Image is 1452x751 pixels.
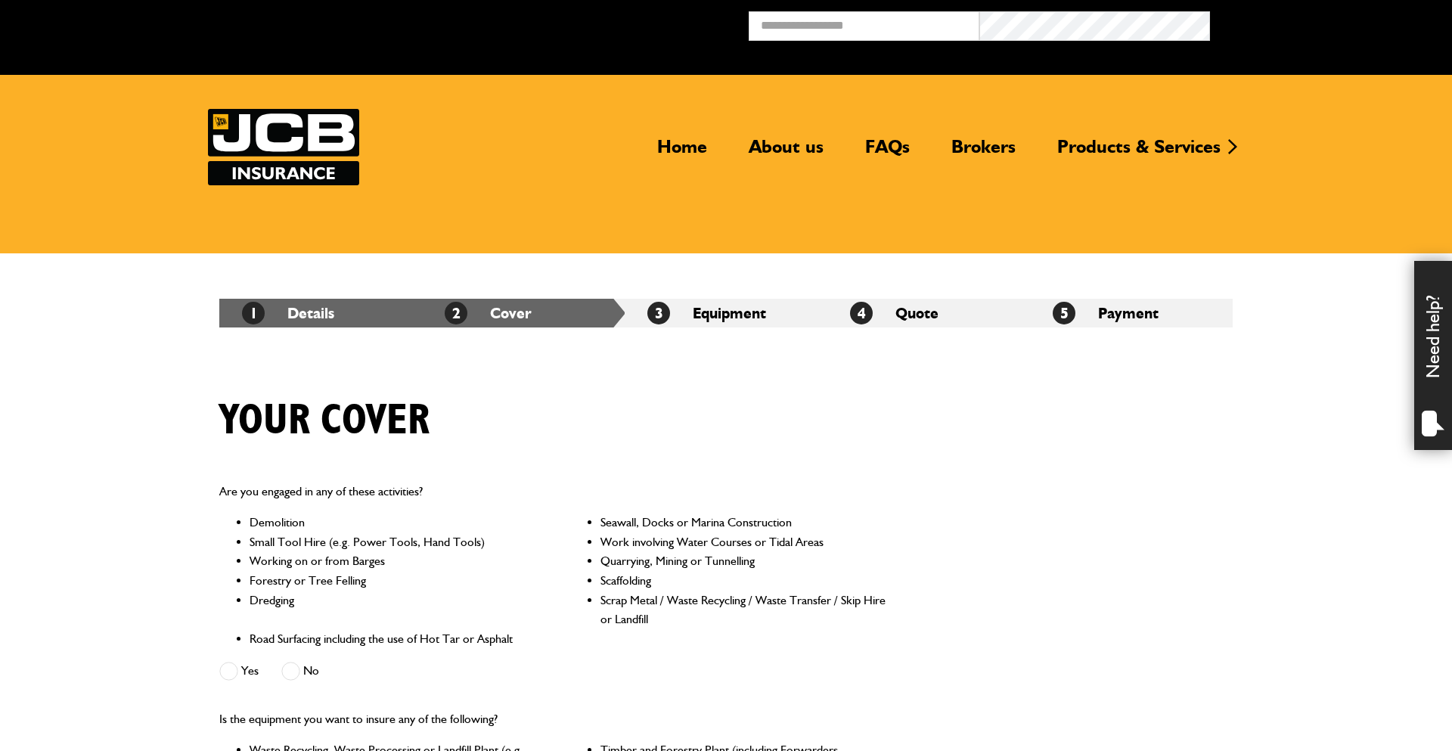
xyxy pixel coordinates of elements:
span: 5 [1053,302,1075,324]
li: Scaffolding [600,571,887,591]
label: Yes [219,662,259,681]
span: 1 [242,302,265,324]
li: Quote [827,299,1030,327]
li: Seawall, Docks or Marina Construction [600,513,887,532]
h1: Your cover [219,396,430,446]
div: Need help? [1414,261,1452,450]
li: Cover [422,299,625,327]
li: Work involving Water Courses or Tidal Areas [600,532,887,552]
li: Payment [1030,299,1233,327]
a: 1Details [242,304,334,322]
a: Products & Services [1046,135,1232,170]
span: 2 [445,302,467,324]
a: Home [646,135,718,170]
span: 4 [850,302,873,324]
a: JCB Insurance Services [208,109,359,185]
li: Scrap Metal / Waste Recycling / Waste Transfer / Skip Hire or Landfill [600,591,887,629]
span: 3 [647,302,670,324]
li: Dredging [250,591,536,629]
p: Are you engaged in any of these activities? [219,482,887,501]
li: Working on or from Barges [250,551,536,571]
li: Road Surfacing including the use of Hot Tar or Asphalt [250,629,536,649]
a: About us [737,135,835,170]
li: Demolition [250,513,536,532]
img: JCB Insurance Services logo [208,109,359,185]
button: Broker Login [1210,11,1441,35]
a: FAQs [854,135,921,170]
label: No [281,662,319,681]
li: Quarrying, Mining or Tunnelling [600,551,887,571]
p: Is the equipment you want to insure any of the following? [219,709,887,729]
li: Small Tool Hire (e.g. Power Tools, Hand Tools) [250,532,536,552]
li: Forestry or Tree Felling [250,571,536,591]
a: Brokers [940,135,1027,170]
li: Equipment [625,299,827,327]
